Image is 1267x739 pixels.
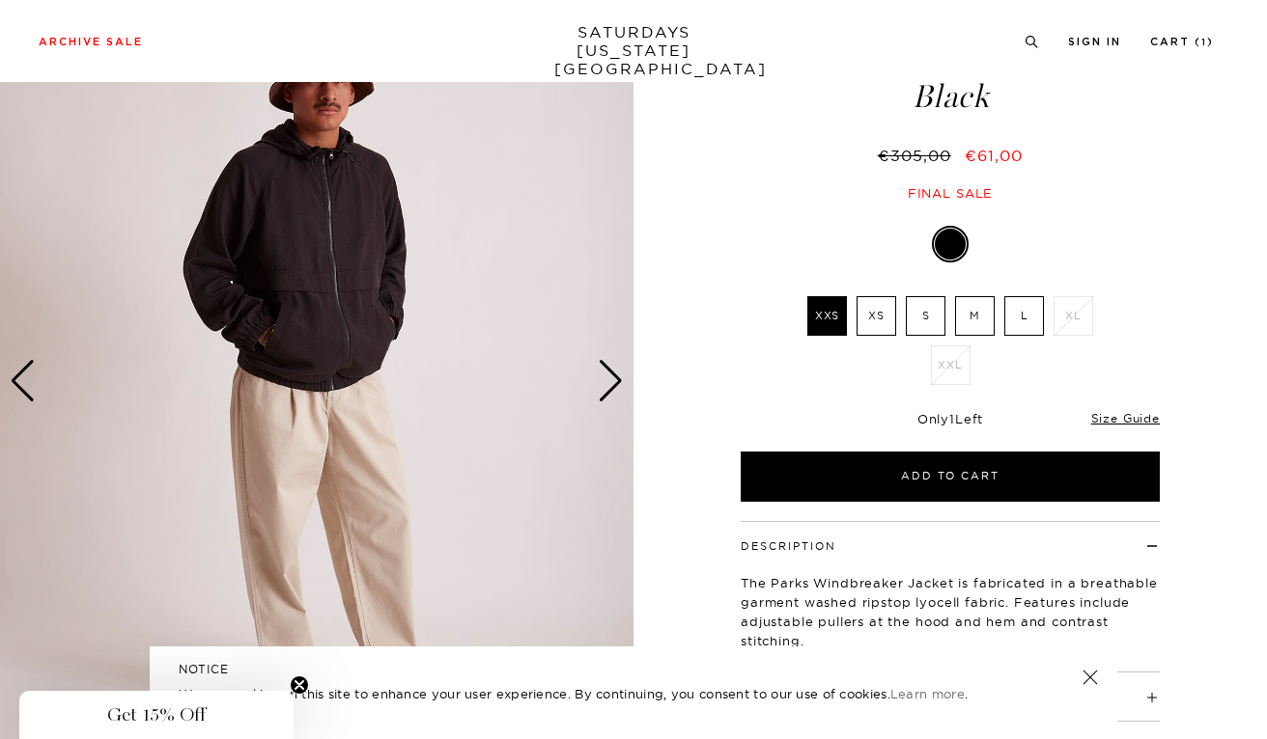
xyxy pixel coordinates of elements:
a: Learn more [890,686,965,701]
a: Archive Sale [39,37,143,47]
div: Next slide [598,360,624,402]
button: Description [741,541,836,552]
button: Close teaser [290,675,309,695]
label: M [955,296,995,336]
a: Cart (1) [1150,37,1214,47]
label: XS [857,296,896,336]
label: XXS [807,296,847,336]
a: Size Guide [1091,411,1160,425]
span: 1 [949,411,955,426]
label: L [1004,296,1044,336]
h1: Parks Windbreaker Jacket [738,44,1163,113]
div: Final sale [738,185,1163,202]
p: The Parks Windbreaker Jacket is fabricated in a breathable garment washed ripstop lyocell fabric.... [741,573,1160,650]
a: Sign In [1068,37,1121,47]
del: €305,00 [878,146,959,165]
div: Previous slide [10,360,36,402]
span: Get 15% Off [107,703,206,726]
p: We use cookies on this site to enhance your user experience. By continuing, you consent to our us... [179,684,1020,703]
span: €61,00 [965,146,1023,165]
span: Black [738,81,1163,113]
label: S [906,296,945,336]
small: 1 [1201,39,1207,47]
h5: NOTICE [179,661,1088,678]
label: Black [935,229,966,260]
div: Only Left [741,411,1160,427]
div: Get 15% OffClose teaser [19,691,294,739]
button: Add to Cart [741,452,1160,502]
a: SATURDAYS[US_STATE][GEOGRAPHIC_DATA] [554,23,714,78]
